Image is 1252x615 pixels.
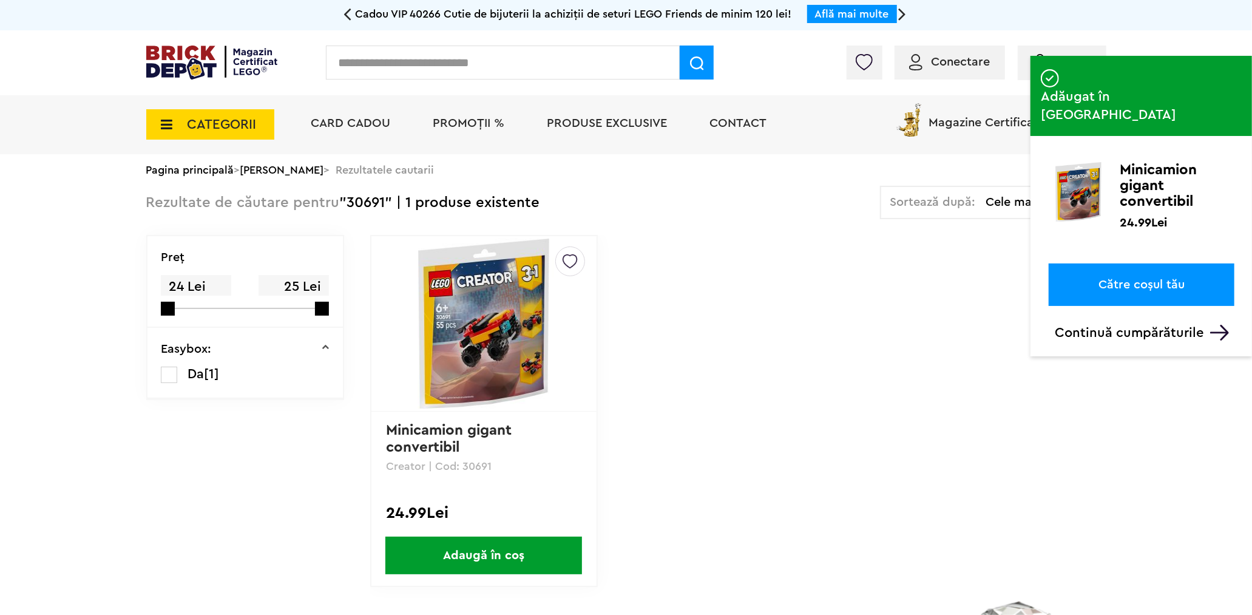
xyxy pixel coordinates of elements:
p: Minicamion gigant convertibil [1120,162,1234,209]
a: Contact [710,117,767,129]
a: Pagina principală [146,165,234,175]
span: Adaugă în coș [385,537,582,574]
a: PROMOȚII % [433,117,505,129]
a: Card Cadou [311,117,391,129]
p: Creator | Cod: 30691 [387,461,581,472]
a: Către coșul tău [1049,263,1234,306]
span: Cele mai noi [986,196,1089,208]
img: Arrow%20-%20Down.svg [1210,325,1229,341]
span: Sortează după: [890,196,976,208]
span: CATEGORII [188,118,257,131]
a: Află mai multe [815,8,889,19]
p: Easybox: [161,343,211,355]
span: Da [188,367,204,381]
span: Cadou VIP 40266 Cutie de bijuterii la achiziții de seturi LEGO Friends de minim 120 lei! [356,8,792,19]
img: Minicamion gigant convertibil [399,239,569,409]
span: Adăugat în [GEOGRAPHIC_DATA] [1041,87,1242,124]
div: 24.99Lei [387,505,581,521]
img: addedtocart [1041,69,1059,87]
p: Preţ [161,251,184,263]
span: 24 Lei [161,275,231,299]
p: Continuă cumpărăturile [1055,325,1234,341]
span: Conectare [932,56,990,68]
a: [PERSON_NAME] [240,165,324,175]
a: Adaugă în coș [371,537,597,574]
a: Minicamion gigant convertibil [387,423,516,455]
span: 25 Lei [259,275,329,299]
a: Conectare [909,56,990,68]
span: Rezultate de căutare pentru [146,195,340,210]
span: Magazine Certificate LEGO® [929,101,1088,129]
div: > > Rezultatele cautarii [146,154,1106,186]
div: "30691" | 1 produse existente [146,186,540,220]
img: Minicamion gigant convertibil [1049,162,1108,222]
span: [1] [204,367,219,381]
p: 24.99Lei [1120,215,1167,227]
img: addedtocart [1030,151,1042,162]
a: Produse exclusive [547,117,668,129]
